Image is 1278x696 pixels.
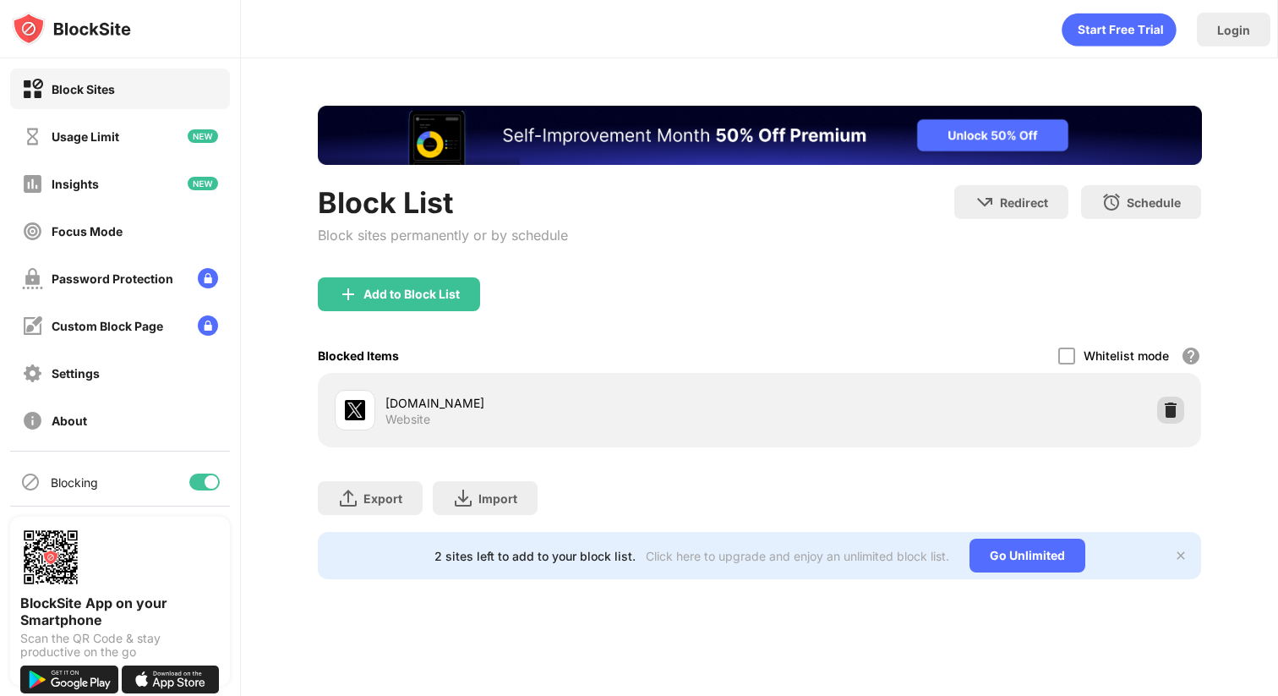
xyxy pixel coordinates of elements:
[52,129,119,144] div: Usage Limit
[52,366,100,381] div: Settings
[198,315,218,336] img: lock-menu.svg
[646,549,949,563] div: Click here to upgrade and enjoy an unlimited block list.
[363,491,402,506] div: Export
[1062,13,1177,47] div: animation
[188,129,218,143] img: new-icon.svg
[20,632,220,659] div: Scan the QR Code & stay productive on the go
[12,12,131,46] img: logo-blocksite.svg
[20,595,220,628] div: BlockSite App on your Smartphone
[52,414,87,428] div: About
[1127,195,1181,210] div: Schedule
[52,177,99,191] div: Insights
[1217,23,1250,37] div: Login
[22,126,43,147] img: time-usage-off.svg
[385,412,430,427] div: Website
[318,185,568,220] div: Block List
[22,268,43,289] img: password-protection-off.svg
[52,319,163,333] div: Custom Block Page
[1000,195,1048,210] div: Redirect
[20,666,118,693] img: get-it-on-google-play.svg
[318,348,399,363] div: Blocked Items
[52,271,173,286] div: Password Protection
[22,173,43,195] img: insights-off.svg
[22,221,43,242] img: focus-off.svg
[318,227,568,244] div: Block sites permanently or by schedule
[22,79,43,100] img: block-on.svg
[122,666,220,693] img: download-on-the-app-store.svg
[20,527,81,588] img: options-page-qr-code.png
[188,177,218,190] img: new-icon.svg
[1174,549,1188,562] img: x-button.svg
[1084,348,1169,363] div: Whitelist mode
[198,268,218,288] img: lock-menu.svg
[22,363,43,384] img: settings-off.svg
[345,400,365,420] img: favicons
[51,475,98,490] div: Blocking
[22,410,43,431] img: about-off.svg
[969,539,1085,573] div: Go Unlimited
[22,315,43,337] img: customize-block-page-off.svg
[434,549,636,563] div: 2 sites left to add to your block list.
[385,394,760,412] div: [DOMAIN_NAME]
[52,82,115,96] div: Block Sites
[52,224,123,238] div: Focus Mode
[478,491,517,506] div: Import
[20,472,41,492] img: blocking-icon.svg
[318,106,1202,165] iframe: Banner
[363,288,460,301] div: Add to Block List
